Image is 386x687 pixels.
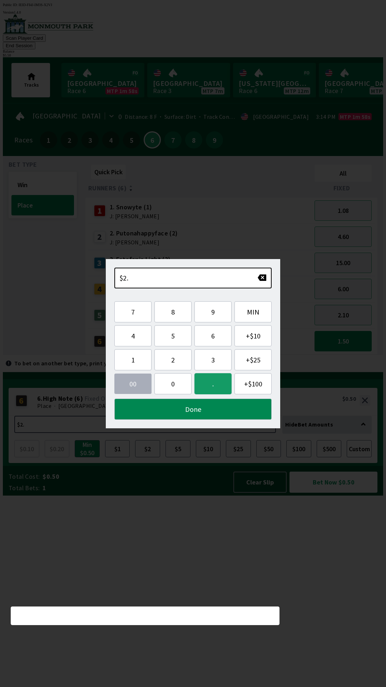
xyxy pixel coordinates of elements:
button: +$10 [234,325,272,346]
button: 7 [114,301,152,322]
span: Done [120,405,266,414]
span: 5 [160,331,185,340]
span: 8 [160,307,185,316]
button: 00 [114,374,152,394]
button: 6 [194,325,232,346]
span: + $25 [241,355,266,364]
button: 4 [114,325,152,346]
span: 9 [201,307,226,316]
button: +$100 [234,373,272,394]
button: 9 [194,301,232,322]
span: 0 [160,379,185,388]
span: $2. [119,273,128,282]
button: MIN [234,301,272,322]
span: 00 [120,379,146,388]
button: 0 [154,373,192,394]
button: +$25 [234,349,272,370]
span: + $100 [241,379,266,388]
span: 7 [120,307,145,316]
span: MIN [241,307,266,316]
button: Done [114,399,272,420]
span: 6 [201,331,226,340]
span: 1 [120,355,145,364]
span: 3 [201,355,226,364]
span: 2 [160,355,185,364]
button: 5 [154,325,192,346]
button: 3 [194,349,232,370]
button: . [194,373,232,394]
span: 4 [120,331,145,340]
button: 8 [154,301,192,322]
button: 1 [114,349,152,370]
button: 2 [154,349,192,370]
span: + $10 [241,331,266,340]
